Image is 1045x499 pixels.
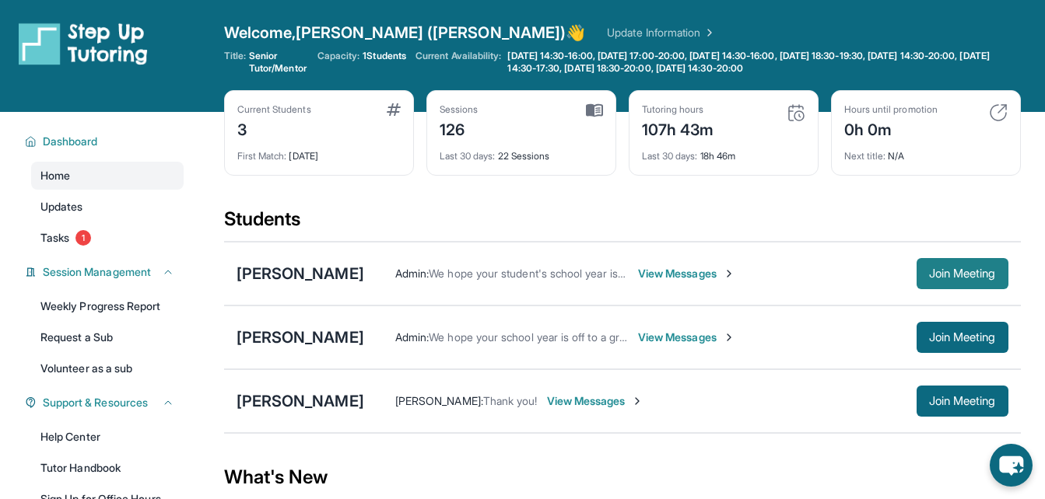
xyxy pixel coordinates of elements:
div: [PERSON_NAME] [237,390,364,412]
span: Senior Tutor/Mentor [249,50,308,75]
span: Title: [224,50,246,75]
a: [DATE] 14:30-16:00, [DATE] 17:00-20:00, [DATE] 14:30-16:00, [DATE] 18:30-19:30, [DATE] 14:30-20:0... [504,50,1020,75]
a: Tutor Handbook [31,454,184,482]
span: Join Meeting [929,396,996,406]
div: Sessions [440,103,479,116]
img: card [586,103,603,117]
a: Update Information [607,25,716,40]
div: [PERSON_NAME] [237,263,364,284]
span: View Messages [638,266,735,281]
span: 1 [75,230,91,246]
div: Students [224,207,1021,241]
span: View Messages [547,393,644,409]
button: chat-button [990,444,1033,487]
span: Updates [40,199,83,215]
a: Home [31,162,184,190]
div: Current Students [237,103,311,116]
span: Next title : [844,150,886,162]
a: Volunteer as a sub [31,354,184,382]
span: Current Availability: [416,50,501,75]
span: Capacity: [317,50,360,62]
img: card [989,103,1008,122]
a: Request a Sub [31,323,184,351]
span: Support & Resources [43,395,148,410]
span: Admin : [395,267,429,280]
img: Chevron Right [700,25,716,40]
span: [PERSON_NAME] : [395,394,483,407]
img: Chevron-Right [631,395,643,407]
span: Admin : [395,330,429,344]
div: N/A [844,141,1008,162]
div: [DATE] [237,141,401,162]
span: 1 Students [363,50,406,62]
div: [PERSON_NAME] [237,326,364,348]
div: 3 [237,116,311,141]
span: Join Meeting [929,333,996,342]
span: Welcome, [PERSON_NAME] ([PERSON_NAME]) 👋 [224,22,586,44]
div: Hours until promotion [844,103,938,116]
button: Join Meeting [917,322,1008,353]
span: Session Management [43,264,151,280]
span: Join Meeting [929,269,996,278]
div: 22 Sessions [440,141,603,162]
img: Chevron-Right [723,331,735,344]
button: Join Meeting [917,258,1008,289]
button: Session Management [37,264,174,280]
span: View Messages [638,330,735,345]
span: Last 30 days : [642,150,698,162]
div: Tutoring hours [642,103,714,116]
img: logo [19,22,148,65]
img: card [787,103,805,122]
a: Help Center [31,423,184,451]
span: Tasks [40,230,69,246]
img: card [387,103,401,116]
span: Last 30 days : [440,150,496,162]
div: 107h 43m [642,116,714,141]
button: Dashboard [37,134,174,149]
div: 126 [440,116,479,141]
span: Thank you! [483,394,538,407]
button: Support & Resources [37,395,174,410]
span: Dashboard [43,134,98,149]
span: First Match : [237,150,287,162]
a: Weekly Progress Report [31,292,184,320]
span: Home [40,168,70,183]
div: 18h 46m [642,141,805,162]
a: Tasks1 [31,224,184,252]
span: [DATE] 14:30-16:00, [DATE] 17:00-20:00, [DATE] 14:30-16:00, [DATE] 18:30-19:30, [DATE] 14:30-20:0... [507,50,1017,75]
button: Join Meeting [917,386,1008,417]
div: 0h 0m [844,116,938,141]
img: Chevron-Right [723,267,735,280]
a: Updates [31,193,184,221]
